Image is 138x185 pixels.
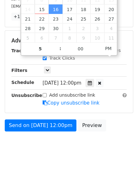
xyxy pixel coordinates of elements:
[11,68,27,73] strong: Filters
[49,55,75,61] label: Track Clicks
[21,23,35,33] span: September 28, 2025
[63,14,76,23] span: September 24, 2025
[11,4,82,9] small: [EMAIL_ADDRESS][DOMAIN_NAME]
[106,155,138,185] iframe: Chat Widget
[49,33,63,42] span: October 7, 2025
[90,33,104,42] span: October 10, 2025
[76,33,90,42] span: October 9, 2025
[104,23,118,33] span: October 4, 2025
[104,14,118,23] span: September 27, 2025
[104,4,118,14] span: September 20, 2025
[49,23,63,33] span: September 30, 2025
[59,42,61,55] span: :
[43,100,99,106] a: Copy unsubscribe link
[104,33,118,42] span: October 11, 2025
[49,92,95,99] label: Add unsubscribe link
[35,14,49,23] span: September 22, 2025
[21,42,60,55] input: Hour
[76,4,90,14] span: September 18, 2025
[90,14,104,23] span: September 26, 2025
[63,4,76,14] span: September 17, 2025
[63,33,76,42] span: October 8, 2025
[11,80,34,85] strong: Schedule
[35,4,49,14] span: September 15, 2025
[5,119,76,131] a: Send on [DATE] 12:00pm
[78,119,106,131] a: Preview
[100,42,117,55] span: Click to toggle
[49,4,63,14] span: September 16, 2025
[49,14,63,23] span: September 23, 2025
[35,33,49,42] span: October 6, 2025
[90,4,104,14] span: September 19, 2025
[11,48,33,53] strong: Tracking
[61,42,100,55] input: Minute
[90,23,104,33] span: October 3, 2025
[63,23,76,33] span: October 1, 2025
[11,93,42,98] strong: Unsubscribe
[21,14,35,23] span: September 21, 2025
[21,4,35,14] span: September 14, 2025
[43,80,81,86] span: [DATE] 12:00pm
[76,14,90,23] span: September 25, 2025
[11,13,38,21] a: +17 more
[11,37,127,44] h5: Advanced
[76,23,90,33] span: October 2, 2025
[35,23,49,33] span: September 29, 2025
[21,33,35,42] span: October 5, 2025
